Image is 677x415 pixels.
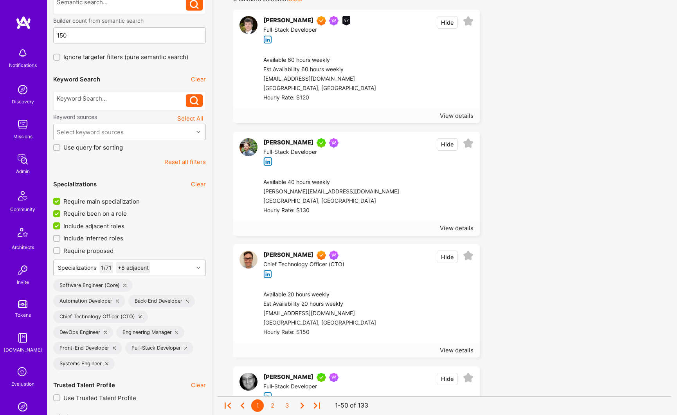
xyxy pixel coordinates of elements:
[239,16,257,34] img: User Avatar
[53,342,122,354] div: Front-End Developer
[263,187,399,197] div: [PERSON_NAME][EMAIL_ADDRESS][DOMAIN_NAME]
[186,300,189,303] i: icon Close
[15,82,31,97] img: discovery
[263,178,399,187] div: Available 40 hours weekly
[440,346,474,354] div: View details
[263,260,344,269] div: Chief Technology Officer (CTO)
[15,365,30,380] i: icon SelectionTeam
[128,295,195,307] div: Back-End Developer
[113,346,116,350] i: icon Close
[13,224,32,243] img: Architects
[263,300,376,309] div: Est Availability 20 hours weekly
[463,138,474,149] i: icon EmptyStar
[317,251,326,260] img: Exceptional A.Teamer
[53,381,115,389] div: Trusted Talent Profile
[11,380,34,388] div: Evaluation
[239,373,257,401] a: User Avatar
[239,16,257,44] a: User Avatar
[437,138,458,151] button: Hide
[63,394,136,402] span: Use Trusted Talent Profile
[13,186,32,205] img: Community
[125,342,194,354] div: Full-Stack Developer
[281,399,293,412] div: 3
[263,157,272,166] i: icon linkedIn
[53,113,97,121] label: Keyword sources
[263,318,376,328] div: [GEOGRAPHIC_DATA], [GEOGRAPHIC_DATA]
[116,326,185,339] div: Engineering Manager
[239,251,257,269] img: User Avatar
[317,373,326,382] img: A.Teamer in Residence
[342,16,351,25] img: AI Course Graduate
[12,243,34,251] div: Architects
[17,278,29,286] div: Invite
[57,128,124,136] div: Select keyword sources
[15,152,31,167] img: admin teamwork
[53,295,125,307] div: Automation Developer
[263,373,313,382] div: [PERSON_NAME]
[263,328,376,337] div: Hourly Rate: $150
[239,373,257,391] img: User Avatar
[263,16,313,25] div: [PERSON_NAME]
[53,75,100,83] div: Keyword Search
[190,96,199,105] i: icon Search
[335,402,368,410] div: 1-50 of 133
[184,346,187,350] i: icon Close
[164,158,206,166] button: Reset all filters
[440,224,474,232] div: View details
[175,113,206,124] button: Select All
[251,399,264,412] div: 1
[105,362,108,365] i: icon Close
[437,373,458,385] button: Hide
[329,373,338,382] img: Been on Mission
[191,75,206,83] button: Clear
[15,399,31,415] img: Admin Search
[263,74,376,84] div: [EMAIL_ADDRESS][DOMAIN_NAME]
[329,16,338,25] img: Been on Mission
[437,16,458,29] button: Hide
[9,61,37,69] div: Notifications
[63,209,127,218] span: Require been on a role
[463,251,474,261] i: icon EmptyStar
[53,310,148,323] div: Chief Technology Officer (CTO)
[53,180,97,188] div: Specializations
[239,138,257,156] img: User Avatar
[463,16,474,27] i: icon EmptyStar
[53,279,133,292] div: Software Engineer (Core)
[263,138,313,148] div: [PERSON_NAME]
[116,262,150,273] div: +8 adjacent
[263,206,399,215] div: Hourly Rate: $130
[16,16,31,30] img: logo
[191,381,206,389] button: Clear
[63,234,123,242] span: Include inferred roles
[239,251,257,278] a: User Avatar
[99,262,113,273] div: 1 / 71
[191,180,206,188] button: Clear
[63,197,140,206] span: Require main specialization
[263,93,376,103] div: Hourly Rate: $120
[116,300,119,303] i: icon Close
[15,311,31,319] div: Tokens
[329,251,338,260] img: Been on Mission
[53,17,206,24] label: Builder count from semantic search
[263,35,272,44] i: icon linkedIn
[317,138,326,148] img: A.Teamer in Residence
[263,25,351,35] div: Full-Stack Developer
[263,309,376,318] div: [EMAIL_ADDRESS][DOMAIN_NAME]
[263,148,342,157] div: Full-Stack Developer
[437,251,458,263] button: Hide
[104,331,107,334] i: icon Close
[263,197,399,206] div: [GEOGRAPHIC_DATA], [GEOGRAPHIC_DATA]
[4,346,42,354] div: [DOMAIN_NAME]
[463,373,474,383] i: icon EmptyStar
[15,262,31,278] img: Invite
[58,263,96,272] div: Specializations
[10,205,35,213] div: Community
[263,392,272,401] i: icon linkedIn
[15,117,31,132] img: teamwork
[263,270,272,279] i: icon linkedIn
[18,300,27,308] img: tokens
[440,112,474,120] div: View details
[16,167,30,175] div: Admin
[329,138,338,148] img: Been on Mission
[175,331,178,334] i: icon Close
